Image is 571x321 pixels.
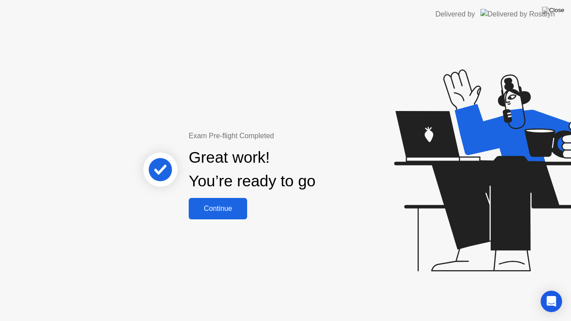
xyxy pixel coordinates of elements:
div: Exam Pre-flight Completed [189,131,373,141]
img: Delivered by Rosalyn [480,9,555,19]
button: Continue [189,198,247,219]
img: Close [542,7,564,14]
div: Great work! You’re ready to go [189,146,315,193]
div: Open Intercom Messenger [541,291,562,312]
div: Delivered by [435,9,475,20]
div: Continue [191,205,244,213]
